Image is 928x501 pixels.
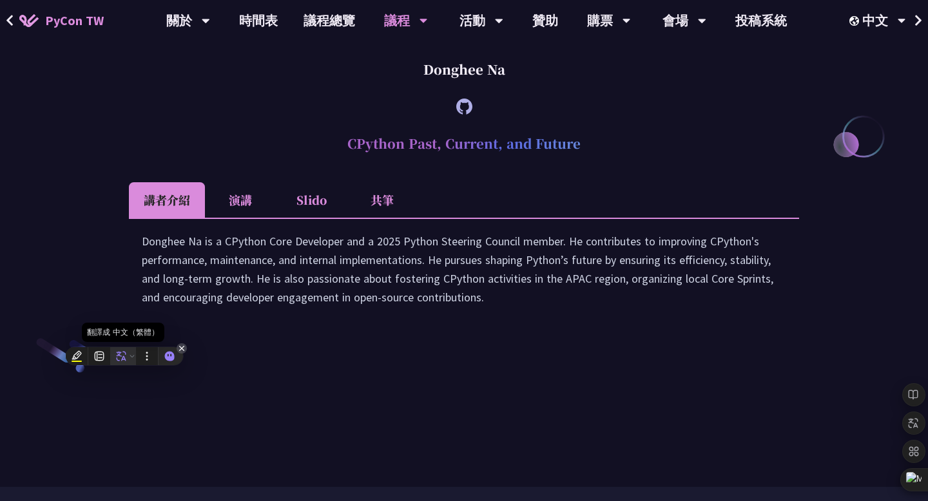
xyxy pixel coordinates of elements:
[205,182,276,218] li: 演講
[45,11,104,30] span: PyCon TW
[849,16,862,26] img: Locale Icon
[276,182,347,218] li: Slido
[142,232,786,319] div: Donghee Na is a CPython Core Developer and a 2025 Python Steering Council member. He contributes ...
[129,182,205,218] li: 講者介紹
[6,5,117,37] a: PyCon TW
[19,14,39,27] img: Home icon of PyCon TW 2025
[129,124,799,163] h2: CPython Past, Current, and Future
[347,182,418,218] li: 共筆
[129,50,799,89] div: Donghee Na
